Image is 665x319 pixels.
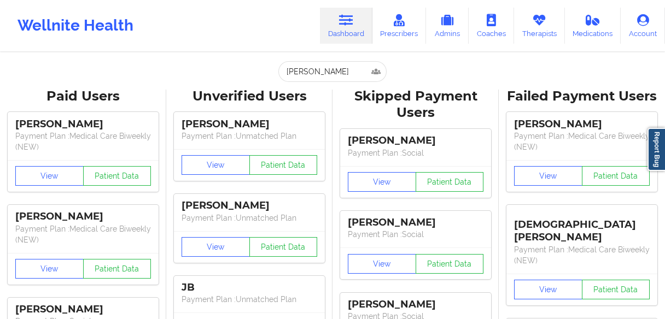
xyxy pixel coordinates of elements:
a: Dashboard [320,8,372,44]
div: [PERSON_NAME] [182,118,317,131]
a: Therapists [514,8,565,44]
button: Patient Data [416,254,484,274]
div: Failed Payment Users [506,88,657,105]
div: Unverified Users [174,88,325,105]
button: View [348,254,416,274]
p: Payment Plan : Unmatched Plan [182,294,317,305]
button: Patient Data [83,166,151,186]
p: Payment Plan : Medical Care Biweekly (NEW) [15,223,151,245]
button: Patient Data [582,280,650,299]
button: View [348,172,416,192]
button: View [15,259,84,279]
p: Payment Plan : Social [348,229,483,240]
div: [PERSON_NAME] [182,199,317,212]
button: View [182,237,250,257]
div: [PERSON_NAME] [15,210,151,223]
div: [PERSON_NAME] [514,118,650,131]
a: Medications [565,8,621,44]
a: Admins [426,8,469,44]
button: View [15,166,84,186]
a: Account [621,8,665,44]
p: Payment Plan : Unmatched Plan [182,131,317,141]
p: Payment Plan : Medical Care Biweekly (NEW) [514,131,650,152]
div: [PERSON_NAME] [348,216,483,229]
p: Payment Plan : Social [348,147,483,158]
div: [PERSON_NAME] [348,134,483,147]
a: Prescribers [372,8,427,44]
button: View [514,280,582,299]
button: View [514,166,582,186]
button: Patient Data [249,237,318,257]
div: [DEMOGRAPHIC_DATA][PERSON_NAME] [514,210,650,244]
a: Coaches [469,8,514,44]
button: View [182,155,250,175]
div: [PERSON_NAME] [348,298,483,311]
button: Patient Data [249,155,318,175]
a: Report Bug [647,128,665,171]
p: Payment Plan : Medical Care Biweekly (NEW) [514,244,650,266]
button: Patient Data [83,259,151,279]
div: [PERSON_NAME] [15,118,151,131]
div: Paid Users [8,88,159,105]
div: Skipped Payment Users [340,88,491,122]
p: Payment Plan : Unmatched Plan [182,212,317,223]
p: Payment Plan : Medical Care Biweekly (NEW) [15,131,151,152]
button: Patient Data [416,172,484,192]
div: JB [182,281,317,294]
div: [PERSON_NAME] [15,303,151,316]
button: Patient Data [582,166,650,186]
